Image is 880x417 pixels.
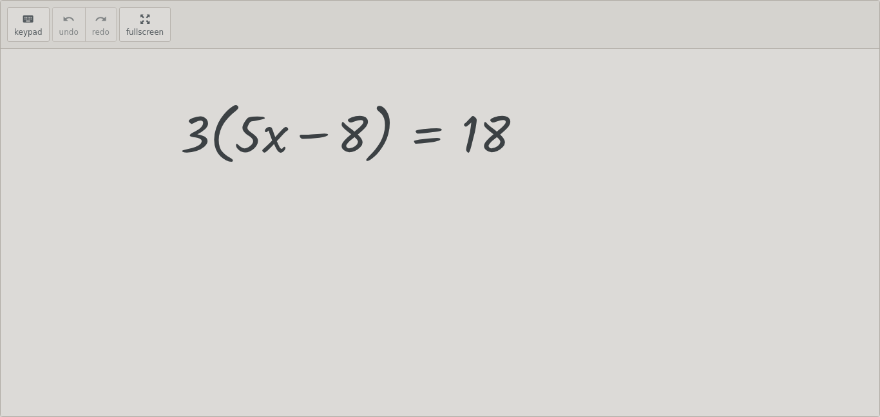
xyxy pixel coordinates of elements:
[7,7,50,42] button: keyboardkeypad
[62,12,75,27] i: undo
[59,28,79,37] span: undo
[92,28,110,37] span: redo
[52,7,86,42] button: undoundo
[119,7,171,42] button: fullscreen
[85,7,117,42] button: redoredo
[14,28,43,37] span: keypad
[22,12,34,27] i: keyboard
[126,28,164,37] span: fullscreen
[95,12,107,27] i: redo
